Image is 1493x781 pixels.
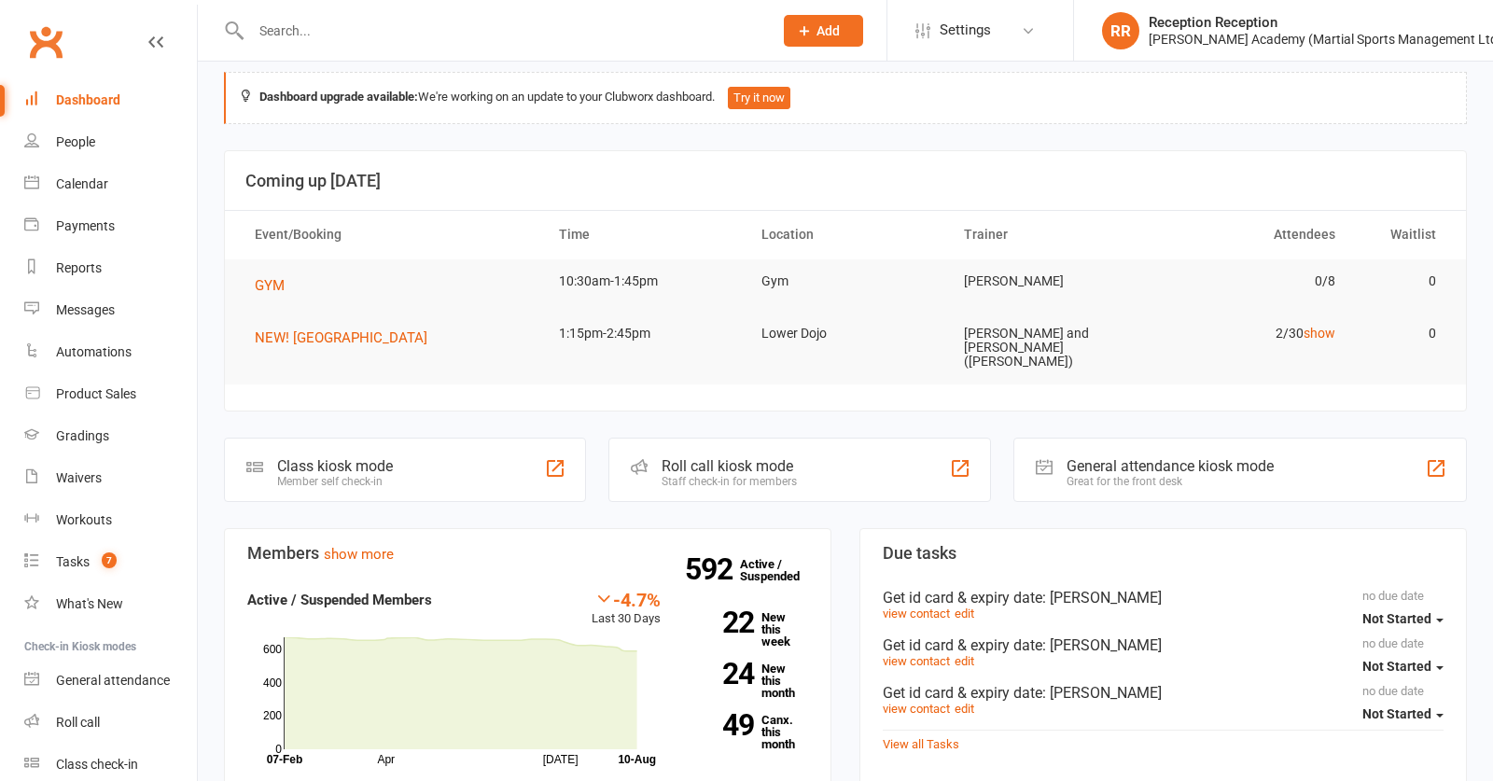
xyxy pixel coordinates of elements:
h3: Due tasks [883,544,1444,563]
td: Gym [745,259,947,303]
div: People [56,134,95,149]
a: edit [955,654,974,668]
a: show [1304,326,1335,341]
a: Waivers [24,457,197,499]
div: Tasks [56,554,90,569]
span: Add [816,23,840,38]
div: Workouts [56,512,112,527]
a: Workouts [24,499,197,541]
span: : [PERSON_NAME] [1042,589,1162,607]
div: -4.7% [592,589,661,609]
th: Attendees [1150,211,1352,258]
a: Clubworx [22,19,69,65]
span: Not Started [1362,659,1431,674]
a: Payments [24,205,197,247]
div: Roll call [56,715,100,730]
div: Automations [56,344,132,359]
h3: Members [247,544,808,563]
a: edit [955,607,974,621]
div: Staff check-in for members [662,475,797,488]
div: Class kiosk mode [277,457,393,475]
span: : [PERSON_NAME] [1042,636,1162,654]
div: General attendance [56,673,170,688]
a: Tasks 7 [24,541,197,583]
a: View all Tasks [883,737,959,751]
button: Try it now [728,87,790,109]
input: Search... [245,18,760,44]
div: Member self check-in [277,475,393,488]
th: Trainer [947,211,1150,258]
a: Messages [24,289,197,331]
th: Time [542,211,745,258]
a: General attendance kiosk mode [24,660,197,702]
div: Get id card & expiry date [883,589,1444,607]
button: Not Started [1362,650,1444,684]
td: 0 [1352,312,1454,356]
div: Great for the front desk [1067,475,1274,488]
a: People [24,121,197,163]
div: Roll call kiosk mode [662,457,797,475]
div: Get id card & expiry date [883,684,1444,702]
td: [PERSON_NAME] [947,259,1150,303]
span: Not Started [1362,706,1431,721]
div: Get id card & expiry date [883,636,1444,654]
strong: Dashboard upgrade available: [259,90,418,104]
span: Not Started [1362,611,1431,626]
button: Not Started [1362,698,1444,732]
td: [PERSON_NAME] and [PERSON_NAME] ([PERSON_NAME]) [947,312,1150,384]
th: Location [745,211,947,258]
h3: Coming up [DATE] [245,172,1445,190]
a: show more [324,546,394,563]
div: Class check-in [56,757,138,772]
div: Calendar [56,176,108,191]
a: 49Canx. this month [689,714,808,750]
div: We're working on an update to your Clubworx dashboard. [224,72,1467,124]
div: Product Sales [56,386,136,401]
span: : [PERSON_NAME] [1042,684,1162,702]
span: GYM [255,277,285,294]
div: General attendance kiosk mode [1067,457,1274,475]
span: NEW! [GEOGRAPHIC_DATA] [255,329,427,346]
strong: 592 [685,555,740,583]
strong: Active / Suspended Members [247,592,432,608]
a: 592Active / Suspended [740,544,822,596]
td: 0/8 [1150,259,1352,303]
th: Event/Booking [238,211,542,258]
div: Last 30 Days [592,589,661,629]
strong: 22 [689,608,754,636]
a: Dashboard [24,79,197,121]
a: 22New this week [689,611,808,648]
strong: 24 [689,660,754,688]
div: Payments [56,218,115,233]
div: Dashboard [56,92,120,107]
td: Lower Dojo [745,312,947,356]
a: view contact [883,607,950,621]
th: Waitlist [1352,211,1454,258]
a: view contact [883,654,950,668]
span: Settings [940,9,991,51]
a: view contact [883,702,950,716]
td: 2/30 [1150,312,1352,356]
div: Messages [56,302,115,317]
a: Gradings [24,415,197,457]
div: What's New [56,596,123,611]
button: Add [784,15,863,47]
a: 24New this month [689,662,808,699]
td: 0 [1352,259,1454,303]
div: Waivers [56,470,102,485]
a: Automations [24,331,197,373]
a: Roll call [24,702,197,744]
a: Reports [24,247,197,289]
button: NEW! [GEOGRAPHIC_DATA] [255,327,440,349]
td: 1:15pm-2:45pm [542,312,745,356]
button: Not Started [1362,603,1444,636]
a: edit [955,702,974,716]
strong: 49 [689,711,754,739]
span: 7 [102,552,117,568]
button: GYM [255,274,298,297]
a: What's New [24,583,197,625]
td: 10:30am-1:45pm [542,259,745,303]
div: Reports [56,260,102,275]
div: Gradings [56,428,109,443]
div: RR [1102,12,1139,49]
